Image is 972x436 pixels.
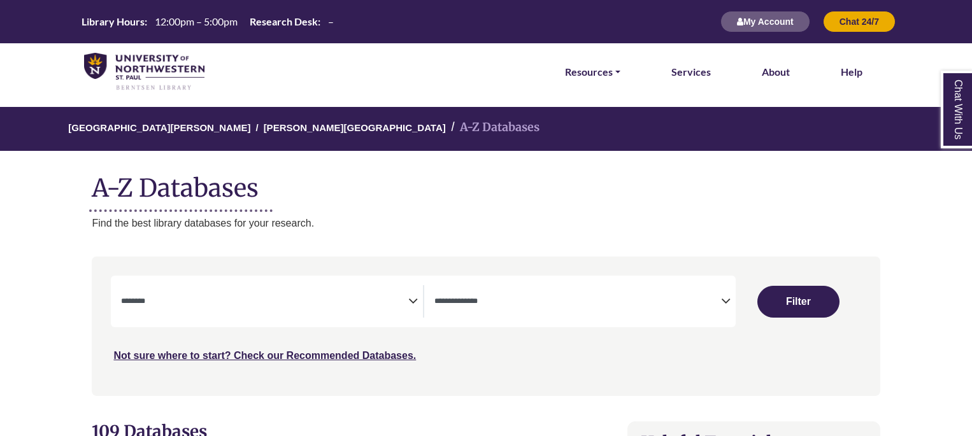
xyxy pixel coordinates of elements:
a: My Account [720,16,810,27]
a: [GEOGRAPHIC_DATA][PERSON_NAME] [68,120,250,133]
p: Find the best library databases for your research. [92,215,880,232]
a: Resources [565,64,620,80]
table: Hours Today [76,15,339,27]
th: Research Desk: [245,15,321,28]
a: About [762,64,790,80]
span: – [328,15,334,27]
a: Hours Today [76,15,339,29]
a: [PERSON_NAME][GEOGRAPHIC_DATA] [264,120,446,133]
nav: Search filters [92,257,880,395]
a: Services [671,64,711,80]
textarea: Search [434,297,721,307]
a: Chat 24/7 [823,16,896,27]
img: library_home [84,53,204,91]
nav: breadcrumb [92,107,880,151]
button: Submit for Search Results [757,286,840,318]
textarea: Search [121,297,408,307]
button: Chat 24/7 [823,11,896,32]
a: Not sure where to start? Check our Recommended Databases. [113,350,416,361]
li: A-Z Databases [446,118,540,137]
span: 12:00pm – 5:00pm [155,15,238,27]
h1: A-Z Databases [92,164,880,202]
button: My Account [720,11,810,32]
a: Help [841,64,862,80]
th: Library Hours: [76,15,148,28]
